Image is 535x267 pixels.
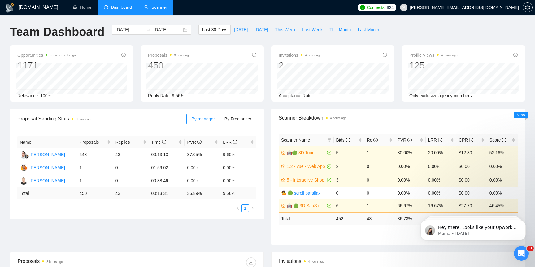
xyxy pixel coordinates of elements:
li: 1 [241,204,249,212]
span: Relevance [17,93,38,98]
td: 0.00% [487,187,518,199]
span: Reply Rate [148,93,169,98]
span: Scanner Name [281,138,310,142]
td: $0.00 [456,187,487,199]
td: 0.00% [185,174,220,187]
td: 43 [364,212,395,225]
img: logo [5,3,15,13]
input: End date [154,26,182,33]
span: Bids [336,138,350,142]
span: 9.56% [172,93,184,98]
td: 0.00% [487,173,518,187]
td: 43 [113,187,149,199]
td: 0 [364,173,395,187]
td: $27.70 [456,199,487,212]
span: check-circle [327,151,331,155]
span: By manager [191,116,215,121]
button: [DATE] [251,25,272,35]
td: 3 [334,173,364,187]
span: crown [281,204,285,208]
span: This Week [275,26,295,33]
span: crown [281,151,285,155]
span: PVR [398,138,412,142]
span: info-circle [373,138,378,142]
span: Only exclusive agency members [409,93,472,98]
td: 43 [113,148,149,161]
span: Re [367,138,378,142]
td: 0 [334,187,364,199]
td: 1 [77,161,113,174]
span: Last Month [358,26,379,33]
span: Last Week [302,26,323,33]
span: swap-right [146,27,151,32]
iframe: Intercom notifications message [411,207,535,250]
td: $0.00 [456,160,487,173]
span: info-circle [162,140,166,144]
button: setting [523,2,533,12]
span: Proposals [80,139,106,146]
span: Invitations [279,257,517,265]
td: 36.89 % [185,187,220,199]
button: [DATE] [231,25,251,35]
button: Last 30 Days [198,25,231,35]
div: 2 [279,59,321,71]
button: This Week [272,25,299,35]
span: filter [326,135,333,145]
a: setting [523,5,533,10]
button: Last Month [354,25,382,35]
th: Name [17,136,77,148]
td: 0.00% [185,161,220,174]
a: 🤖🟢 3D Tour [287,149,326,156]
a: 🤖 🟢 3D SaaS competitors [287,202,326,209]
td: 450 [77,187,113,199]
td: 448 [77,148,113,161]
td: 0.00% [220,174,256,187]
p: Message from Mariia, sent 3w ago [27,24,107,29]
span: info-circle [502,138,506,142]
span: check-circle [327,178,331,182]
span: info-circle [513,53,518,57]
span: left [236,206,240,210]
span: Time [151,140,166,145]
td: 5 [334,146,364,160]
li: Previous Page [234,204,241,212]
span: Proposal Sending Stats [17,115,186,123]
img: BP [20,164,28,172]
td: 36.73 % [395,212,426,225]
a: searchScanner [144,5,167,10]
span: LRR [223,140,237,145]
td: 1 [364,146,395,160]
a: 1 [242,205,249,212]
time: 3 hours ago [76,118,92,121]
td: 37.05% [185,148,220,161]
span: Profile Views [409,51,458,59]
div: 125 [409,59,458,71]
span: info-circle [252,53,256,57]
button: This Month [326,25,354,35]
h1: Team Dashboard [10,25,104,39]
span: download [246,260,256,265]
span: info-circle [438,138,442,142]
a: 🤷 🟢 scroll parallax [281,190,320,195]
span: New [516,112,525,117]
td: 0.00% [426,187,456,199]
span: info-circle [121,53,126,57]
td: 0 [364,160,395,173]
span: info-circle [383,53,387,57]
td: 00:13:31 [149,187,185,199]
span: Connects: [367,4,385,11]
span: 824 [387,4,394,11]
td: 2 [334,160,364,173]
span: Invitations [279,51,321,59]
td: 6 [334,199,364,212]
td: 0.00% [220,161,256,174]
th: Replies [113,136,149,148]
span: Proposals [148,51,190,59]
td: 0.00% [426,173,456,187]
td: 66.67% [395,199,426,212]
td: 01:59:02 [149,161,185,174]
span: Last 30 Days [202,26,227,33]
span: user [402,5,406,10]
